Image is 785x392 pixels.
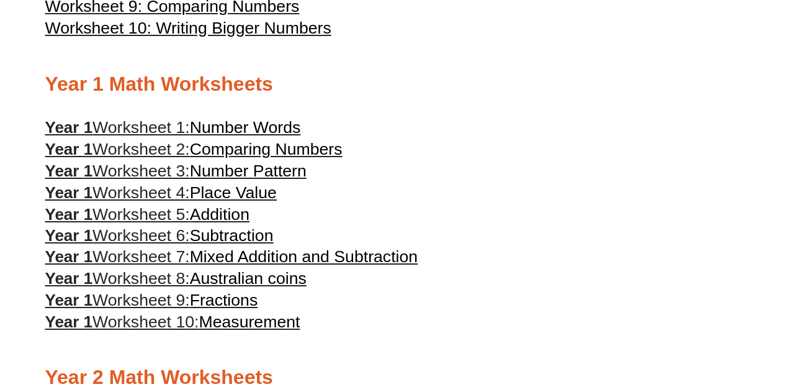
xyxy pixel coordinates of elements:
[45,140,343,158] a: Year 1Worksheet 2:Comparing Numbers
[45,365,740,391] h2: Year 2 Math Worksheets
[190,205,249,224] span: Addition
[190,269,307,288] span: Australian coins
[92,226,190,245] span: Worksheet 6:
[45,118,301,137] a: Year 1Worksheet 1:Number Words
[92,269,190,288] span: Worksheet 8:
[92,162,190,180] span: Worksheet 3:
[199,312,300,331] span: Measurement
[45,183,277,202] a: Year 1Worksheet 4:Place Value
[578,252,785,392] iframe: Chat Widget
[92,118,190,137] span: Worksheet 1:
[190,226,274,245] span: Subtraction
[92,291,190,309] span: Worksheet 9:
[92,140,190,158] span: Worksheet 2:
[45,205,250,224] a: Year 1Worksheet 5:Addition
[92,205,190,224] span: Worksheet 5:
[190,140,343,158] span: Comparing Numbers
[45,269,307,288] a: Year 1Worksheet 8:Australian coins
[92,183,190,202] span: Worksheet 4:
[92,247,190,266] span: Worksheet 7:
[45,247,418,266] a: Year 1Worksheet 7:Mixed Addition and Subtraction
[45,19,331,37] a: Worksheet 10: Writing Bigger Numbers
[190,247,418,266] span: Mixed Addition and Subtraction
[92,312,199,331] span: Worksheet 10:
[45,226,274,245] a: Year 1Worksheet 6:Subtraction
[45,291,258,309] a: Year 1Worksheet 9:Fractions
[45,312,300,331] a: Year 1Worksheet 10:Measurement
[190,291,258,309] span: Fractions
[190,118,301,137] span: Number Words
[190,162,307,180] span: Number Pattern
[45,71,740,98] h2: Year 1 Math Worksheets
[45,162,307,180] a: Year 1Worksheet 3:Number Pattern
[190,183,277,202] span: Place Value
